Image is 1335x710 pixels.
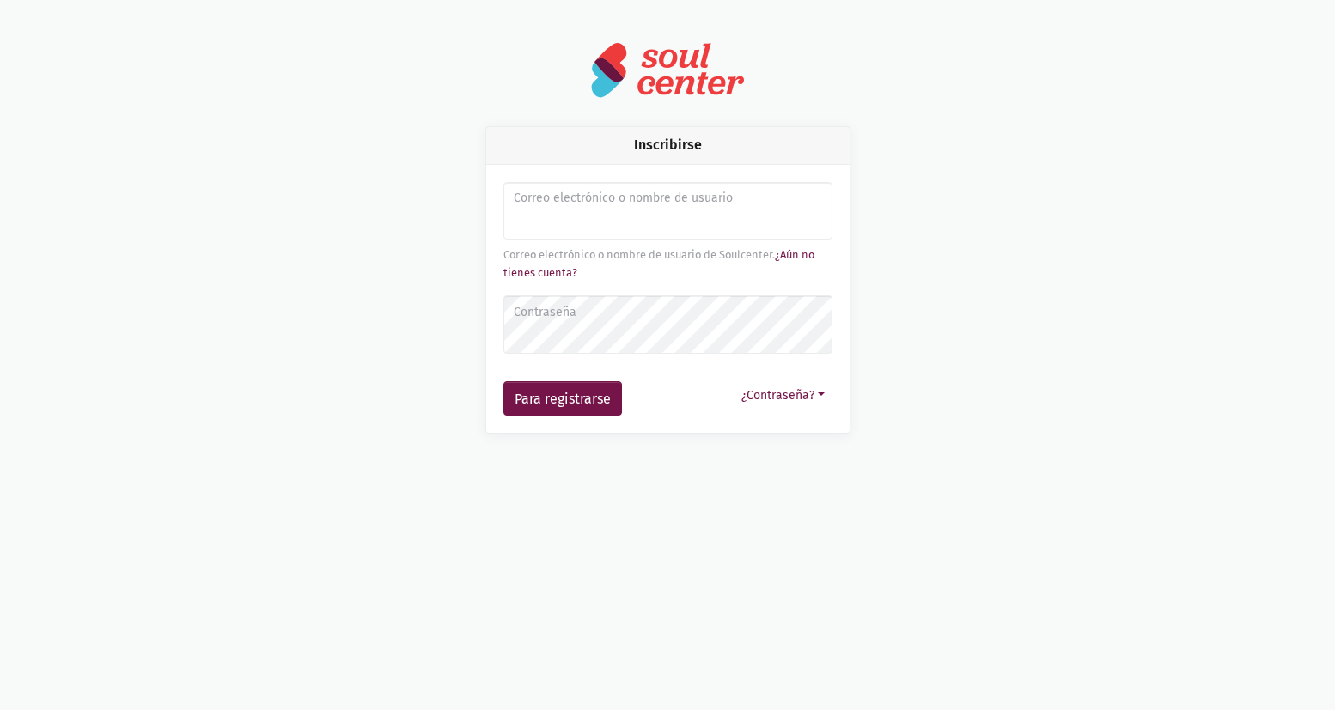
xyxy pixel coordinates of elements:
button: Para registrarse [503,381,622,416]
font: Correo electrónico o nombre de usuario [514,191,733,205]
font: Para registrarse [515,391,611,407]
button: ¿Contraseña? [734,381,832,409]
img: logo-soulcenter-full.svg [590,41,745,99]
font: Contraseña [514,305,576,319]
form: Para registrarse [503,182,832,416]
font: Correo electrónico o nombre de usuario de Soulcenter. [503,248,775,261]
a: ¿Aún no tienes cuenta? [503,248,814,278]
font: ¿Contraseña? [741,387,814,402]
font: Inscribirse [634,137,702,153]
